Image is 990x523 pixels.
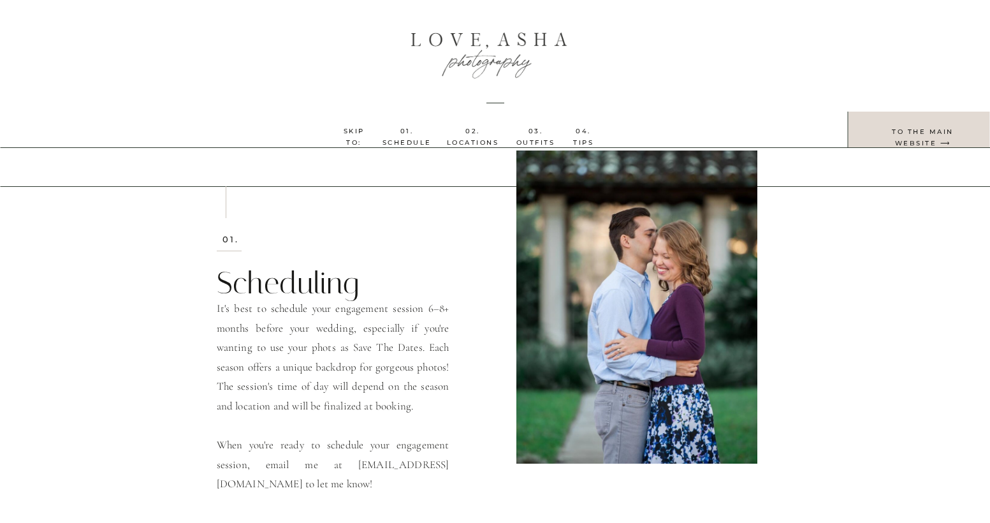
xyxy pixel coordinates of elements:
a: 01. schedule [380,126,434,135]
p: It's best to schedule your engagement session 6–8+ months before your wedding, especially if you'... [217,299,449,502]
a: 04. tips [569,126,599,135]
h2: Scheduling [217,265,358,297]
p: 01. [222,232,238,249]
a: 02. locations [444,126,502,135]
p: skip to: [338,126,370,135]
a: to the main website ⟶ [870,126,976,138]
a: 03. outfits [513,126,559,135]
